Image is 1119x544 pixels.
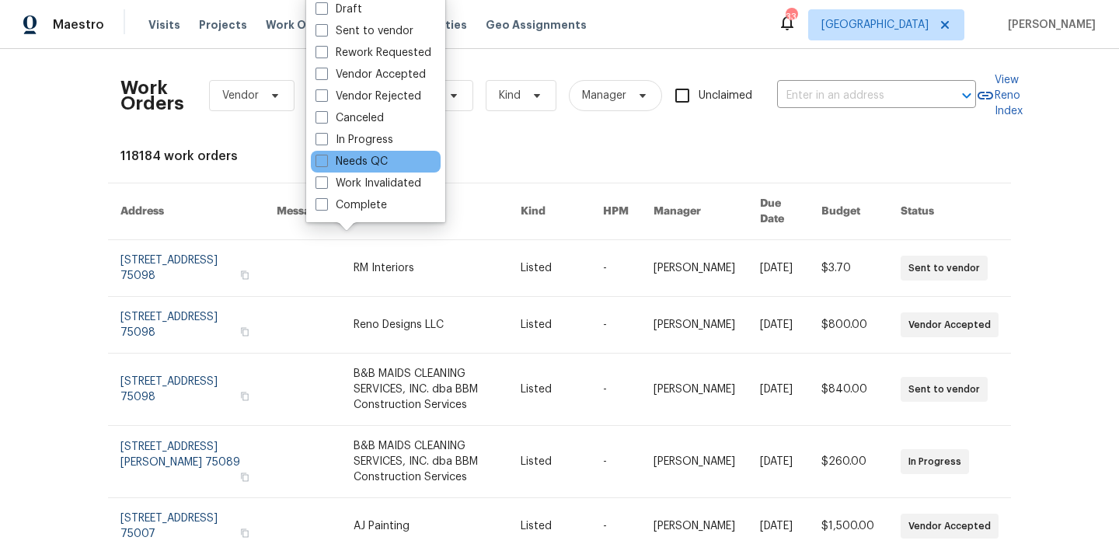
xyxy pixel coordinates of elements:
[120,148,999,164] div: 118184 work orders
[108,183,264,240] th: Address
[341,297,508,354] td: Reno Designs LLC
[341,354,508,426] td: B&B MAIDS CLEANING SERVICES, INC. dba BBM Construction Services
[315,2,362,17] label: Draft
[315,45,431,61] label: Rework Requested
[508,240,591,297] td: Listed
[264,183,341,240] th: Messages
[53,17,104,33] span: Maestro
[315,110,384,126] label: Canceled
[641,183,748,240] th: Manager
[199,17,247,33] span: Projects
[120,80,184,111] h2: Work Orders
[315,23,413,39] label: Sent to vendor
[591,240,641,297] td: -
[591,354,641,426] td: -
[591,183,641,240] th: HPM
[315,154,388,169] label: Needs QC
[238,470,252,484] button: Copy Address
[786,9,797,25] div: 33
[508,183,591,240] th: Kind
[888,183,1011,240] th: Status
[486,17,587,33] span: Geo Assignments
[222,88,259,103] span: Vendor
[238,389,252,403] button: Copy Address
[777,84,932,108] input: Enter in an address
[821,17,929,33] span: [GEOGRAPHIC_DATA]
[499,88,521,103] span: Kind
[591,426,641,498] td: -
[266,17,336,33] span: Work Orders
[641,354,748,426] td: [PERSON_NAME]
[641,426,748,498] td: [PERSON_NAME]
[641,297,748,354] td: [PERSON_NAME]
[315,89,421,104] label: Vendor Rejected
[315,176,421,191] label: Work Invalidated
[341,240,508,297] td: RM Interiors
[315,67,426,82] label: Vendor Accepted
[976,72,1023,119] a: View Reno Index
[148,17,180,33] span: Visits
[315,197,387,213] label: Complete
[341,426,508,498] td: B&B MAIDS CLEANING SERVICES, INC. dba BBM Construction Services
[238,526,252,540] button: Copy Address
[508,297,591,354] td: Listed
[809,183,888,240] th: Budget
[508,354,591,426] td: Listed
[956,85,978,106] button: Open
[699,88,752,104] span: Unclaimed
[315,132,393,148] label: In Progress
[508,426,591,498] td: Listed
[238,268,252,282] button: Copy Address
[582,88,626,103] span: Manager
[591,297,641,354] td: -
[238,325,252,339] button: Copy Address
[1002,17,1096,33] span: [PERSON_NAME]
[748,183,809,240] th: Due Date
[641,240,748,297] td: [PERSON_NAME]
